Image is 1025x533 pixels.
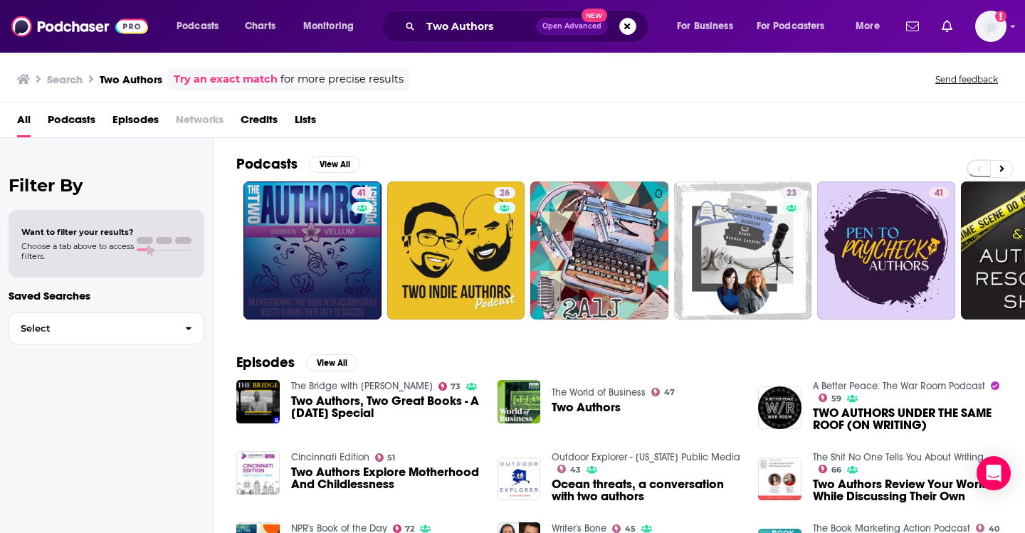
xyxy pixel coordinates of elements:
[557,465,581,473] a: 43
[612,524,636,533] a: 45
[975,11,1006,42] button: Show profile menu
[306,354,357,371] button: View All
[536,18,608,35] button: Open AdvancedNew
[552,478,741,502] a: Ocean threats, a conversation with two authors
[291,380,433,392] a: The Bridge with Peter Mansbridge
[236,380,280,423] img: Two Authors, Two Great Books - A Wednesday Special
[21,241,134,261] span: Choose a tab above to access filters.
[236,354,357,371] a: EpisodesView All
[552,401,621,413] a: Two Authors
[582,9,607,22] span: New
[781,187,802,199] a: 23
[530,181,668,320] a: 0
[11,13,148,40] img: Podchaser - Follow, Share and Rate Podcasts
[498,458,541,501] img: Ocean threats, a conversation with two authors
[236,15,284,38] a: Charts
[625,526,636,532] span: 45
[975,11,1006,42] span: Logged in as anyalola
[813,451,984,463] a: The Shit No One Tells You About Writing
[245,16,275,36] span: Charts
[975,11,1006,42] img: User Profile
[570,467,581,473] span: 43
[542,23,601,30] span: Open Advanced
[900,14,925,38] a: Show notifications dropdown
[667,15,751,38] button: open menu
[758,386,801,430] img: TWO AUTHORS UNDER THE SAME ROOF (ON WRITING)
[236,451,280,495] img: Two Authors Explore Motherhood And Childlessness
[819,465,841,473] a: 66
[47,73,83,86] h3: Search
[176,108,224,137] span: Networks
[352,187,372,199] a: 41
[174,71,278,88] a: Try an exact match
[989,526,999,532] span: 40
[935,186,944,201] span: 41
[293,15,372,38] button: open menu
[931,73,1002,85] button: Send feedback
[813,478,1002,502] a: Two Authors Review Your Work While Discussing Their Own
[813,407,1002,431] a: TWO AUTHORS UNDER THE SAME ROOF (ON WRITING)
[17,108,31,137] a: All
[243,181,382,320] a: 41
[112,108,159,137] span: Episodes
[295,108,316,137] a: Lists
[817,181,955,320] a: 41
[757,16,825,36] span: For Podcasters
[451,384,461,390] span: 73
[291,466,480,490] a: Two Authors Explore Motherhood And Childlessness
[500,186,510,201] span: 26
[664,389,675,396] span: 47
[9,289,204,302] p: Saved Searches
[831,467,841,473] span: 66
[819,394,841,402] a: 59
[395,10,662,43] div: Search podcasts, credits, & more...
[846,15,898,38] button: open menu
[421,15,536,38] input: Search podcasts, credits, & more...
[9,175,204,196] h2: Filter By
[747,15,846,38] button: open menu
[236,155,298,173] h2: Podcasts
[831,396,841,402] span: 59
[674,181,812,320] a: 23
[303,16,354,36] span: Monitoring
[976,524,999,532] a: 40
[929,187,950,199] a: 41
[9,324,174,333] span: Select
[387,455,395,461] span: 51
[651,388,675,396] a: 47
[995,11,1006,22] svg: Add a profile image
[21,227,134,237] span: Want to filter your results?
[387,181,525,320] a: 26
[758,458,801,501] img: Two Authors Review Your Work While Discussing Their Own
[236,155,360,173] a: PodcastsView All
[100,73,162,86] h3: Two Authors
[280,71,404,88] span: for more precise results
[291,451,369,463] a: Cincinnati Edition
[936,14,958,38] a: Show notifications dropdown
[494,187,515,199] a: 26
[677,16,733,36] span: For Business
[48,108,95,137] span: Podcasts
[291,395,480,419] span: Two Authors, Two Great Books - A [DATE] Special
[9,312,204,344] button: Select
[375,453,396,462] a: 51
[309,156,360,173] button: View All
[241,108,278,137] a: Credits
[552,451,740,463] a: Outdoor Explorer - Alaska Public Media
[498,380,541,423] img: Two Authors
[393,524,415,533] a: 72
[655,187,663,314] div: 0
[405,526,414,532] span: 72
[357,186,367,201] span: 41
